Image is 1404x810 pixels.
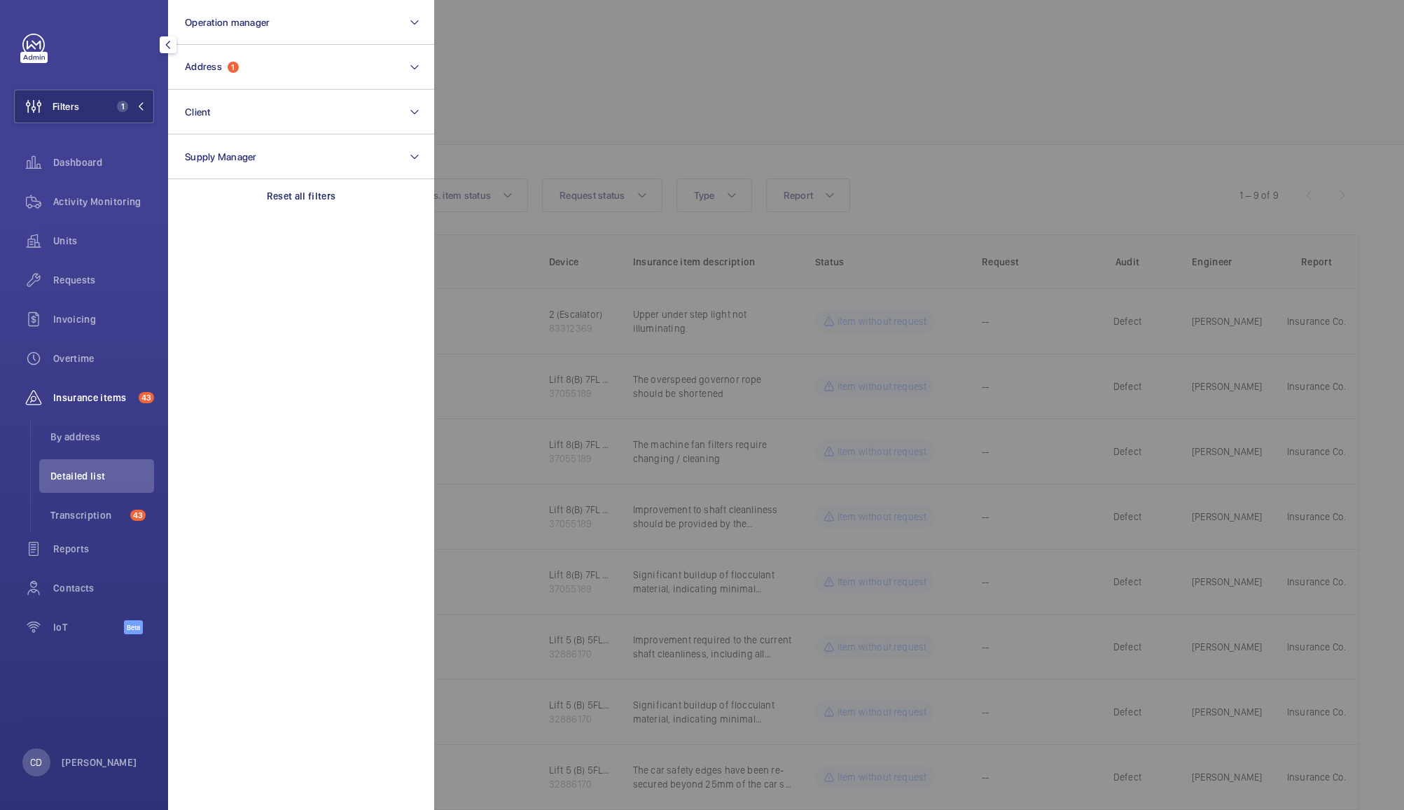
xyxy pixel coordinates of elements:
span: Activity Monitoring [53,195,154,209]
span: 43 [130,510,146,521]
span: Filters [53,99,79,113]
button: Filters1 [14,90,154,123]
span: Units [53,234,154,248]
span: Insurance items [53,391,133,405]
span: Detailed list [50,469,154,483]
span: Invoicing [53,312,154,326]
span: By address [50,430,154,444]
span: Dashboard [53,155,154,169]
span: 43 [139,392,154,403]
span: 1 [117,101,128,112]
p: CD [30,755,42,769]
span: Overtime [53,351,154,365]
span: Reports [53,542,154,556]
span: Requests [53,273,154,287]
span: IoT [53,620,124,634]
span: Transcription [50,508,125,522]
span: Contacts [53,581,154,595]
p: [PERSON_NAME] [62,755,137,769]
span: Beta [124,620,143,634]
